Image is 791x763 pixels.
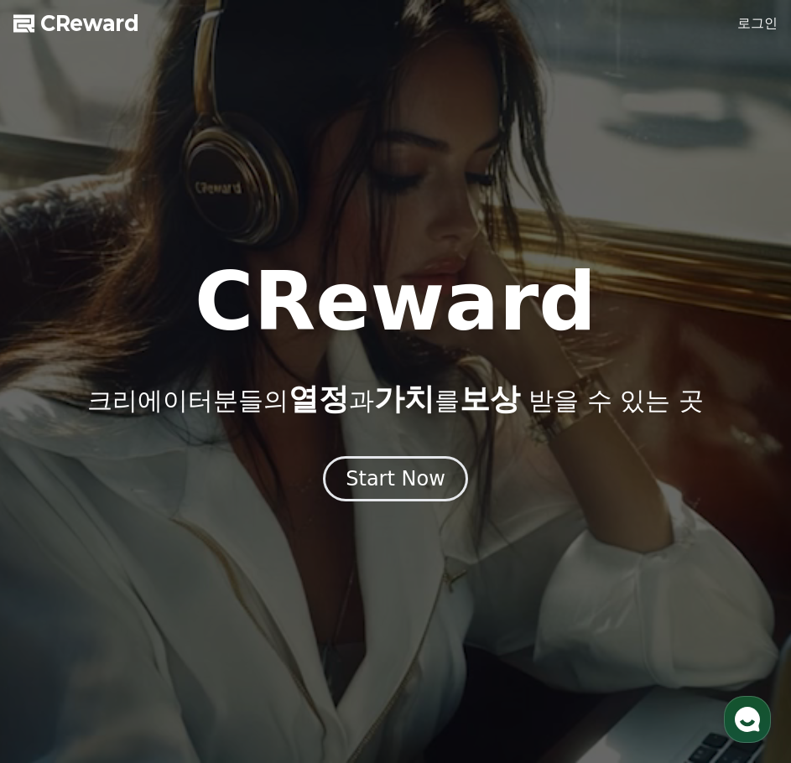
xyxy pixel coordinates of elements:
[40,10,139,37] span: CReward
[195,262,596,342] h1: CReward
[346,465,445,492] div: Start Now
[374,381,435,416] span: 가치
[737,13,778,34] a: 로그인
[460,381,520,416] span: 보상
[13,10,139,37] a: CReward
[289,381,349,416] span: 열정
[87,382,703,416] p: 크리에이터분들의 과 를 받을 수 있는 곳
[323,456,468,501] button: Start Now
[323,473,468,489] a: Start Now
